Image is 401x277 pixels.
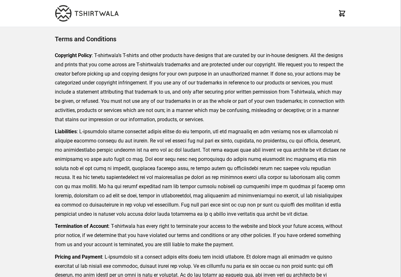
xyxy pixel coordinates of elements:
strong: Copyright Policy [55,52,92,58]
h1: Terms and Conditions [55,35,346,43]
p: : L-ipsumdolo sitame consectet adipis elitse do eiu temporin, utl etd magnaaliq en adm veniamq no... [55,127,346,219]
p: : T-shirtwala’s T-shirts and other products have designs that are curated by our in-house designe... [55,51,346,124]
strong: Liabilities [55,129,77,135]
strong: Termination of Account [55,223,108,229]
p: : T-shirtwala has every right to terminate your access to the website and block your future acces... [55,222,346,249]
img: TW-LOGO-400-104.png [55,5,119,22]
strong: Pricing and Payment [55,254,102,260]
